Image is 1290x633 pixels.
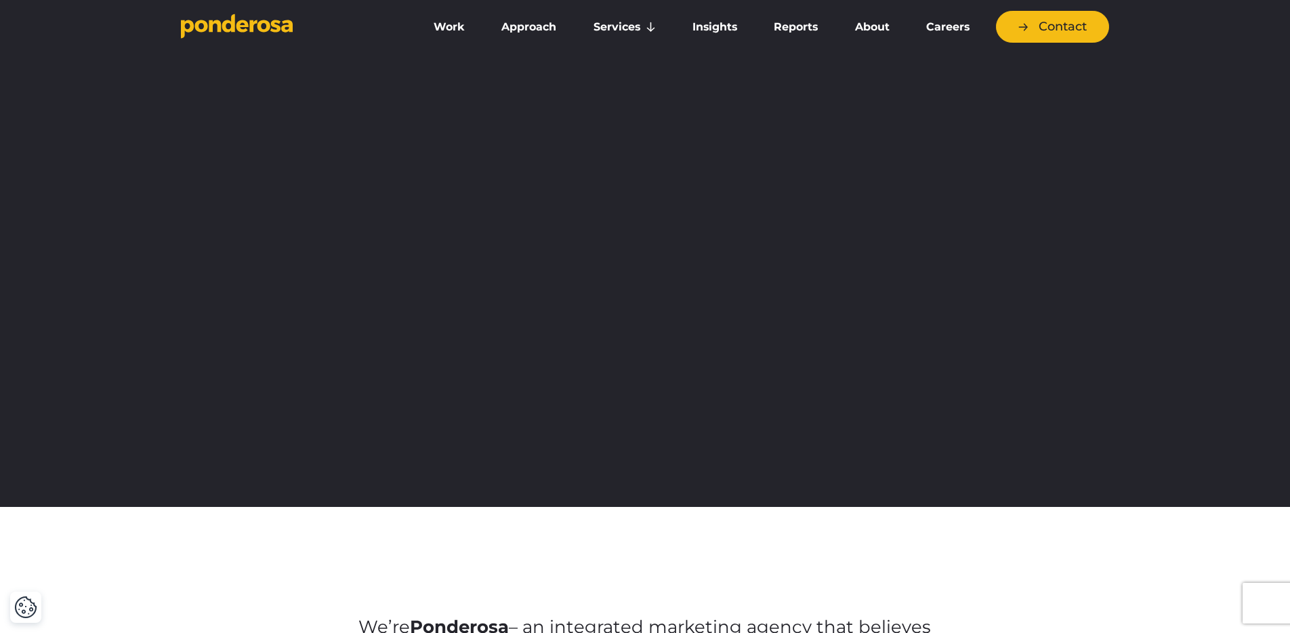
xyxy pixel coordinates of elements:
[181,14,398,41] a: Go to homepage
[578,13,671,41] a: Services
[14,596,37,619] button: Cookie Settings
[486,13,572,41] a: Approach
[418,13,480,41] a: Work
[911,13,985,41] a: Careers
[14,596,37,619] img: Revisit consent button
[758,13,833,41] a: Reports
[677,13,753,41] a: Insights
[996,11,1109,43] a: Contact
[839,13,904,41] a: About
